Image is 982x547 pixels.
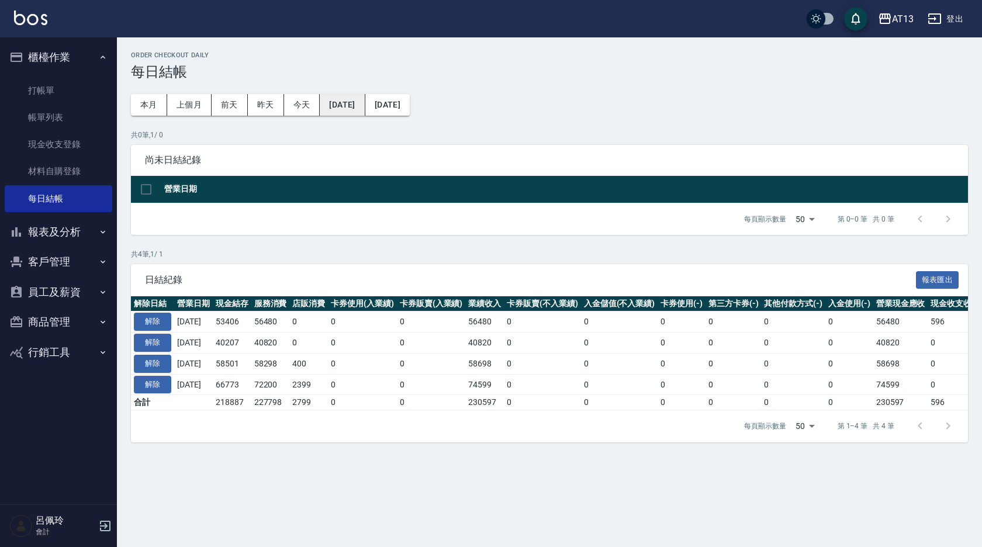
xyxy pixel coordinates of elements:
button: 商品管理 [5,307,112,337]
button: 行銷工具 [5,337,112,368]
td: 0 [504,395,581,410]
td: 0 [706,395,762,410]
td: 53406 [213,311,251,333]
td: [DATE] [174,311,213,333]
th: 卡券使用(入業績) [328,296,397,311]
p: 會計 [36,527,95,537]
td: 58298 [251,353,290,374]
td: 56480 [873,311,928,333]
div: 50 [791,203,819,235]
th: 入金儲值(不入業績) [581,296,658,311]
td: 0 [581,395,658,410]
button: 解除 [134,334,171,352]
div: AT13 [892,12,914,26]
img: Logo [14,11,47,25]
button: save [844,7,867,30]
td: 0 [825,353,873,374]
td: 0 [504,311,581,333]
td: 0 [706,353,762,374]
td: 0 [397,353,466,374]
td: 0 [658,395,706,410]
button: 本月 [131,94,167,116]
p: 第 0–0 筆 共 0 筆 [838,214,894,224]
td: 0 [328,333,397,354]
td: 0 [328,374,397,395]
td: 0 [658,311,706,333]
th: 現金結存 [213,296,251,311]
td: 230597 [873,395,928,410]
th: 服務消費 [251,296,290,311]
td: 0 [581,374,658,395]
td: 218887 [213,395,251,410]
td: [DATE] [174,353,213,374]
td: 0 [328,353,397,374]
button: 登出 [923,8,968,30]
th: 業績收入 [465,296,504,311]
a: 報表匯出 [916,273,959,285]
p: 共 0 筆, 1 / 0 [131,130,968,140]
p: 第 1–4 筆 共 4 筆 [838,421,894,431]
button: 解除 [134,355,171,373]
td: 40820 [465,333,504,354]
button: 上個月 [167,94,212,116]
th: 其他付款方式(-) [761,296,825,311]
td: 0 [504,374,581,395]
span: 日結紀錄 [145,274,916,286]
button: AT13 [873,7,918,31]
th: 解除日結 [131,296,174,311]
th: 營業日期 [174,296,213,311]
p: 每頁顯示數量 [744,214,786,224]
td: [DATE] [174,333,213,354]
h3: 每日結帳 [131,64,968,80]
a: 帳單列表 [5,104,112,131]
td: 400 [289,353,328,374]
td: 56480 [465,311,504,333]
button: 報表匯出 [916,271,959,289]
td: 0 [761,311,825,333]
td: 0 [825,374,873,395]
th: 第三方卡券(-) [706,296,762,311]
td: 40820 [251,333,290,354]
td: 0 [581,311,658,333]
td: 0 [706,311,762,333]
button: 櫃檯作業 [5,42,112,72]
td: 0 [761,395,825,410]
td: 66773 [213,374,251,395]
button: 員工及薪資 [5,277,112,307]
td: 0 [761,374,825,395]
td: 74599 [873,374,928,395]
td: 0 [397,395,466,410]
td: 0 [825,333,873,354]
th: 卡券使用(-) [658,296,706,311]
td: 0 [397,311,466,333]
td: 0 [581,353,658,374]
td: 0 [825,395,873,410]
button: 前天 [212,94,248,116]
th: 卡券販賣(不入業績) [504,296,581,311]
h5: 呂佩玲 [36,515,95,527]
td: 2399 [289,374,328,395]
td: 0 [581,333,658,354]
td: 0 [658,353,706,374]
a: 每日結帳 [5,185,112,212]
td: 72200 [251,374,290,395]
td: 58698 [873,353,928,374]
td: 0 [397,374,466,395]
td: 0 [825,311,873,333]
td: 0 [658,374,706,395]
td: 0 [761,353,825,374]
td: 58698 [465,353,504,374]
td: 0 [658,333,706,354]
button: 客戶管理 [5,247,112,277]
td: 40207 [213,333,251,354]
th: 卡券販賣(入業績) [397,296,466,311]
div: 50 [791,410,819,442]
td: 0 [397,333,466,354]
td: 0 [289,311,328,333]
a: 材料自購登錄 [5,158,112,185]
td: 0 [761,333,825,354]
td: 0 [706,333,762,354]
p: 每頁顯示數量 [744,421,786,431]
td: [DATE] [174,374,213,395]
td: 0 [289,333,328,354]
